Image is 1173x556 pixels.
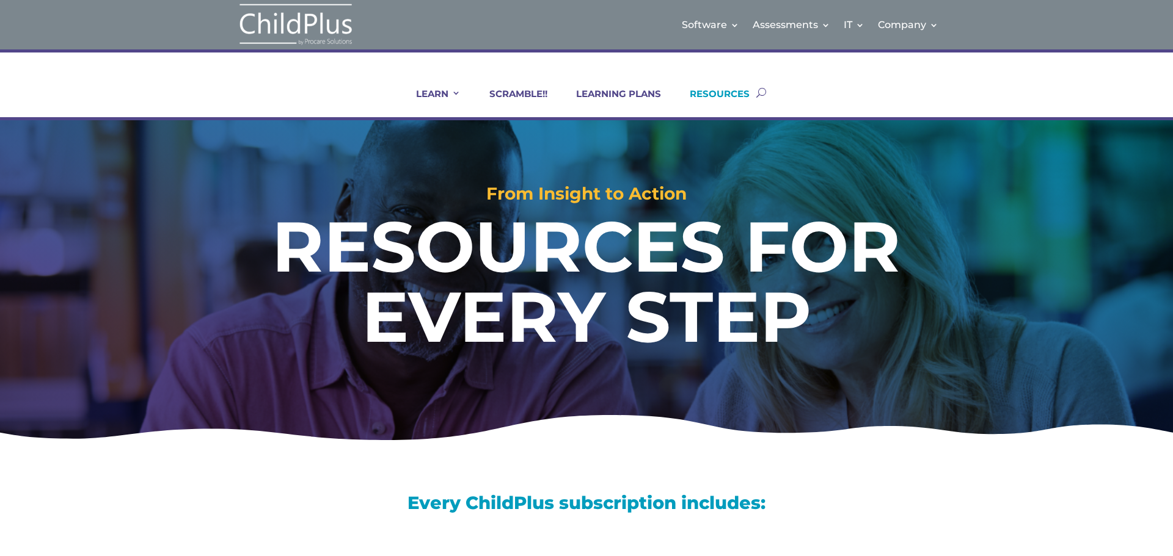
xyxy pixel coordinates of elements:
h2: From Insight to Action [59,185,1114,208]
a: SCRAMBLE!! [474,88,547,117]
h1: RESOURCES FOR EVERY STEP [164,211,1009,358]
a: LEARN [401,88,461,117]
h3: Every ChildPlus subscription includes: [195,494,977,518]
a: LEARNING PLANS [561,88,661,117]
a: RESOURCES [674,88,750,117]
